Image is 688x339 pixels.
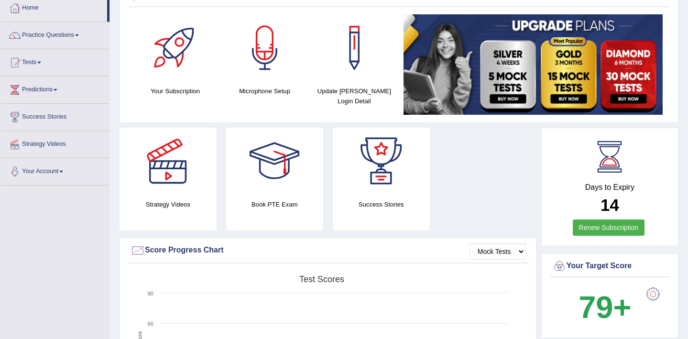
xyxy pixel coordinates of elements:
[299,274,344,284] tspan: Test scores
[579,290,631,325] b: 79+
[0,77,109,100] a: Predictions
[0,104,109,128] a: Success Stories
[148,291,153,296] text: 90
[573,219,645,236] a: Renew Subscription
[333,199,430,209] h4: Success Stories
[0,131,109,155] a: Strategy Videos
[601,196,619,214] b: 14
[120,199,217,209] h4: Strategy Videos
[552,259,667,273] div: Your Target Score
[404,14,663,115] img: small5.jpg
[226,199,323,209] h4: Book PTE Exam
[0,158,109,182] a: Your Account
[0,49,109,73] a: Tests
[552,183,667,192] h4: Days to Expiry
[0,22,109,46] a: Practice Questions
[225,86,305,96] h4: Microphone Setup
[314,86,394,106] h4: Update [PERSON_NAME] Login Detail
[131,243,525,258] div: Score Progress Chart
[135,86,215,96] h4: Your Subscription
[148,321,153,327] text: 60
